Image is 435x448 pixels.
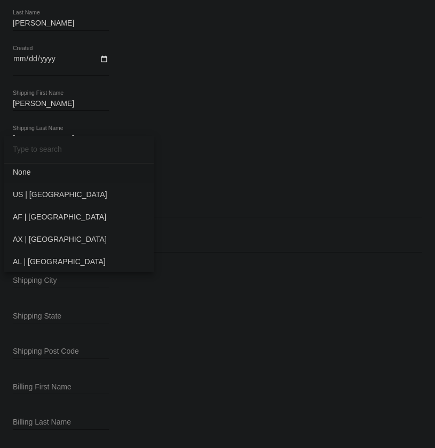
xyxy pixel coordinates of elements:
[13,183,145,206] span: US | [GEOGRAPHIC_DATA]
[13,206,145,228] span: AF | [GEOGRAPHIC_DATA]
[4,135,154,163] input: dropdown search
[13,228,145,250] span: AX | [GEOGRAPHIC_DATA]
[13,250,145,273] span: AL | [GEOGRAPHIC_DATA]
[13,161,145,183] span: None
